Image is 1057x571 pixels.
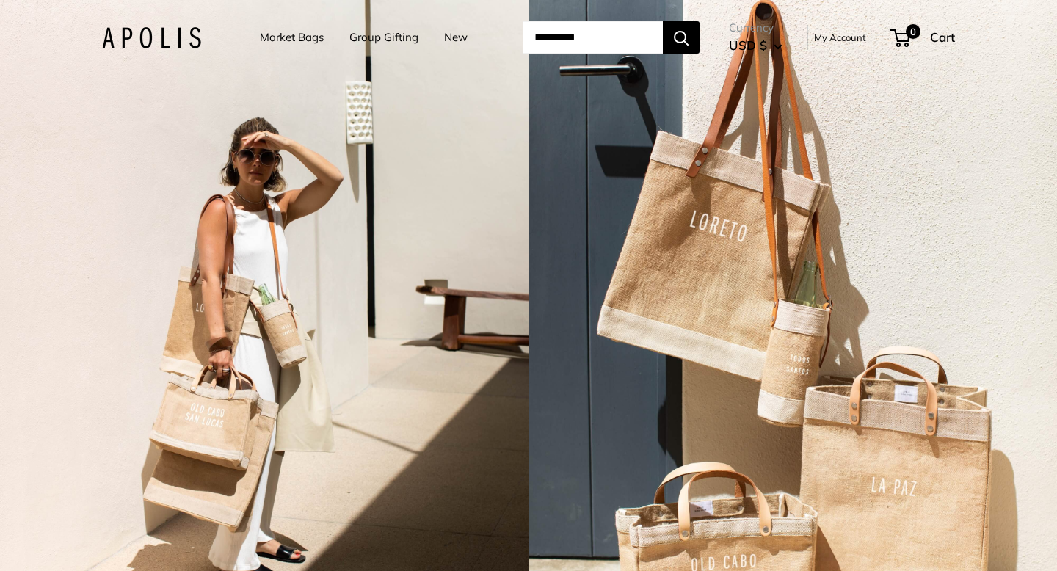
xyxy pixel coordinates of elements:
[906,24,920,39] span: 0
[260,27,324,48] a: Market Bags
[729,18,782,38] span: Currency
[444,27,468,48] a: New
[729,34,782,57] button: USD $
[729,37,767,53] span: USD $
[814,29,866,46] a: My Account
[102,27,201,48] img: Apolis
[349,27,418,48] a: Group Gifting
[930,29,955,45] span: Cart
[892,26,955,49] a: 0 Cart
[663,21,700,54] button: Search
[523,21,663,54] input: Search...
